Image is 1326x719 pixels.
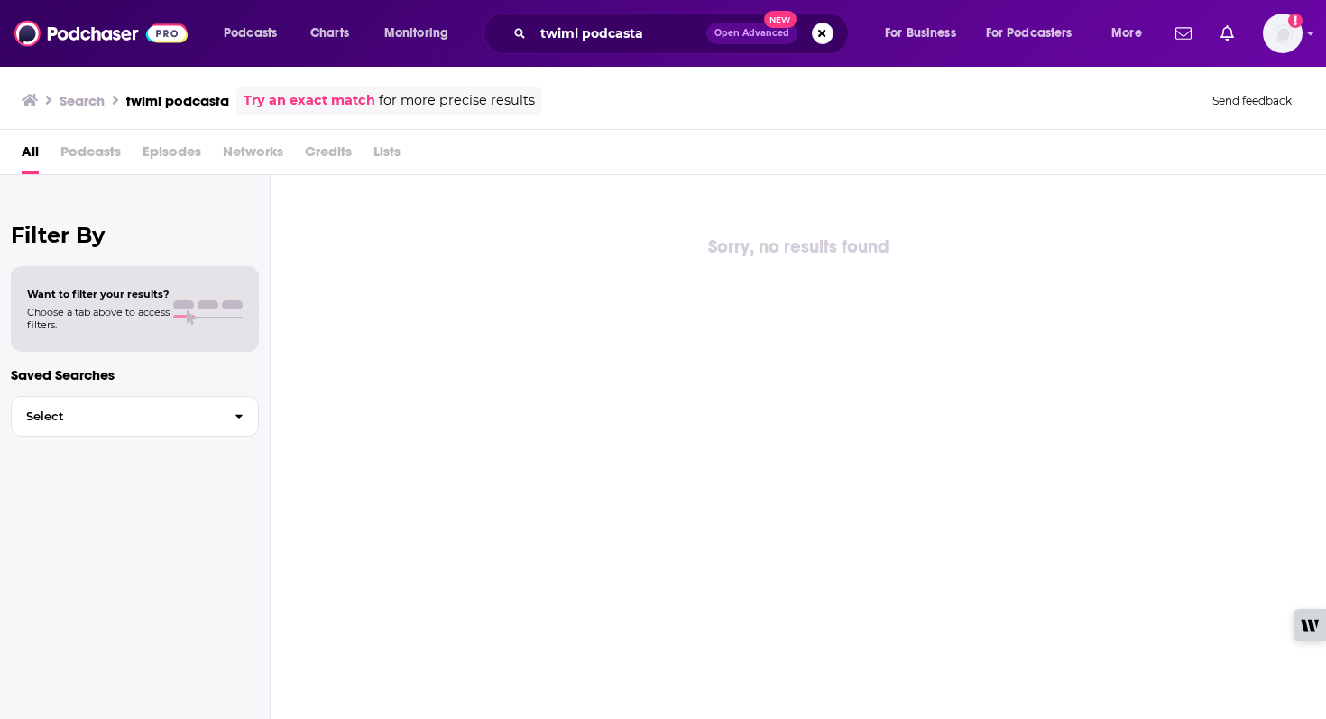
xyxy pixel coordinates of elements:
[1099,19,1165,48] button: open menu
[1263,14,1303,53] button: Show profile menu
[372,19,472,48] button: open menu
[299,19,360,48] a: Charts
[373,137,401,174] span: Lists
[1207,93,1297,108] button: Send feedback
[11,396,259,437] button: Select
[501,13,866,54] div: Search podcasts, credits, & more...
[1168,18,1199,49] a: Show notifications dropdown
[14,16,188,51] img: Podchaser - Follow, Share and Rate Podcasts
[885,21,956,46] span: For Business
[872,19,979,48] button: open menu
[1111,21,1142,46] span: More
[1263,14,1303,53] img: User Profile
[224,21,277,46] span: Podcasts
[714,29,789,38] span: Open Advanced
[986,21,1073,46] span: For Podcasters
[223,137,283,174] span: Networks
[1263,14,1303,53] span: Logged in as OutCastPodChaser
[271,233,1326,262] div: Sorry, no results found
[60,92,105,109] h3: Search
[533,19,706,48] input: Search podcasts, credits, & more...
[1213,18,1241,49] a: Show notifications dropdown
[27,288,170,300] span: Want to filter your results?
[11,366,259,383] p: Saved Searches
[379,90,535,111] span: for more precise results
[310,21,349,46] span: Charts
[211,19,300,48] button: open menu
[305,137,352,174] span: Credits
[143,137,201,174] span: Episodes
[126,92,229,109] h3: twiml podcasta
[1288,14,1303,28] svg: Add a profile image
[764,11,797,28] span: New
[60,137,121,174] span: Podcasts
[11,222,259,248] h2: Filter By
[12,410,220,422] span: Select
[384,21,448,46] span: Monitoring
[974,19,1099,48] button: open menu
[244,90,375,111] a: Try an exact match
[27,306,170,331] span: Choose a tab above to access filters.
[22,137,39,174] a: All
[706,23,797,44] button: Open AdvancedNew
